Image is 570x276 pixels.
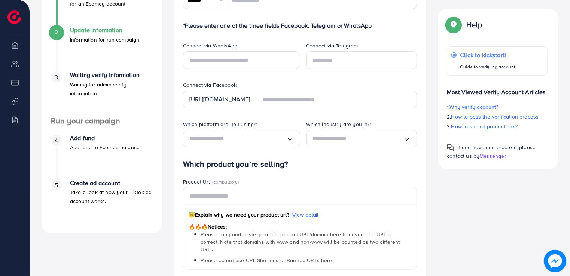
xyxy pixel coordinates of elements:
[7,10,21,24] img: logo
[447,112,548,121] p: 2.
[70,35,141,44] p: Information for run campaign.
[70,80,153,98] p: Waiting for admin verify information.
[450,103,499,111] span: Why verify account?
[70,180,153,187] h4: Create ad account
[42,71,162,116] li: Waiting verify information
[447,102,548,111] p: 1.
[183,81,237,89] label: Connect via Facebook
[183,130,300,147] div: Search for option
[183,178,239,185] label: Product Url
[189,211,195,218] span: 😇
[42,116,162,126] h4: Run your campaign
[70,71,153,79] h4: Waiting verify information
[306,120,372,128] label: Which industry are you in?
[183,21,417,30] p: *Please enter one of the three fields Facebook, Telegram or WhatsApp
[212,178,239,185] span: (compulsory)
[189,133,286,144] input: Search for option
[183,120,258,128] label: Which platform are you using?
[55,28,58,37] span: 2
[292,211,319,218] span: View detail
[42,135,162,180] li: Add fund
[313,133,403,144] input: Search for option
[70,143,140,152] p: Add fund to Ecomdy balance
[451,123,518,130] span: How to submit product link?
[447,122,548,131] p: 3.
[451,113,539,120] span: How to pass the verification process
[306,130,417,147] div: Search for option
[447,18,460,31] img: Popup guide
[70,188,153,206] p: Take a look at how your TikTok ad account works.
[466,20,482,29] p: Help
[447,82,548,96] p: Most Viewed Verify Account Articles
[183,42,237,49] label: Connect via WhatsApp
[306,42,358,49] label: Connect via Telegram
[460,50,515,59] p: Click to kickstart!
[189,223,208,230] span: 🔥🔥🔥
[544,250,566,272] img: image
[189,223,227,230] span: Notices:
[201,257,333,264] span: Please do not use URL Shortens or Banned URLs here!
[447,144,536,160] span: If you have any problem, please contact us by
[55,181,58,190] span: 5
[183,91,256,108] div: [URL][DOMAIN_NAME]
[460,62,515,71] p: Guide to verifying account
[70,27,141,34] h4: Update Information
[55,136,58,145] span: 4
[42,180,162,224] li: Create ad account
[189,211,289,218] span: Explain why we need your product url?
[70,135,140,142] h4: Add fund
[55,73,58,82] span: 3
[479,152,506,160] span: Messenger
[201,231,400,254] span: Please copy and paste your full product URL/domain here to ensure the URL is correct. Note that d...
[183,160,417,169] h4: Which product you’re selling?
[42,27,162,71] li: Update Information
[447,144,454,151] img: Popup guide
